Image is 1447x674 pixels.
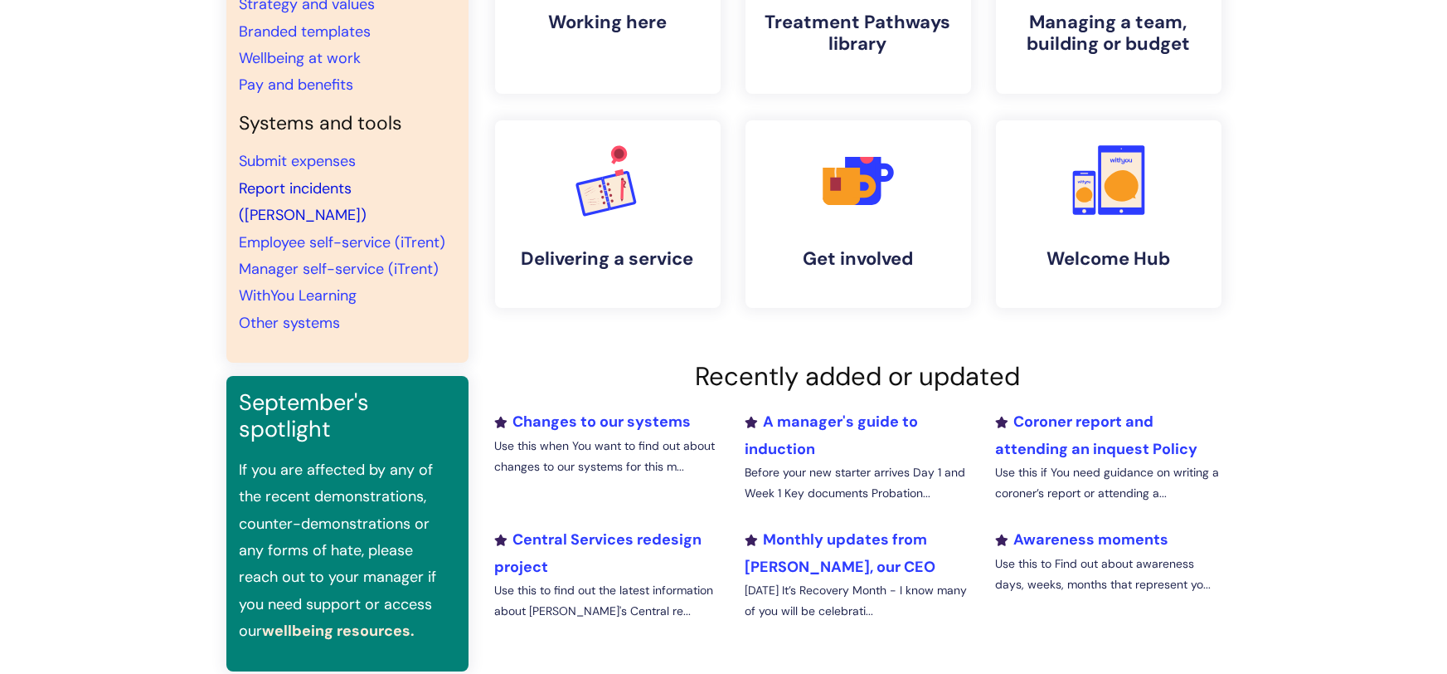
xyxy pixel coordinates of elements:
h3: September's spotlight [240,389,455,443]
h4: Managing a team, building or budget [1009,12,1208,56]
p: Before your new starter arrives Day 1 and Week 1 Key documents Probation... [745,462,970,504]
h4: Systems and tools [240,112,455,135]
a: Submit expenses [240,151,357,171]
p: Use this when You want to find out about changes to our systems for this m... [495,436,721,477]
h4: Delivering a service [508,248,707,270]
a: Branded templates [240,22,371,42]
a: Coroner report and attending an inquest Policy [995,412,1197,458]
a: Welcome Hub [996,120,1221,308]
h4: Treatment Pathways library [759,12,958,56]
p: If you are affected by any of the recent demonstrations, counter-demonstrations or any forms of h... [240,457,455,645]
h2: Recently added or updated [495,361,1221,392]
a: Monthly updates from [PERSON_NAME], our CEO [745,530,935,576]
h4: Working here [508,12,707,33]
p: Use this to Find out about awareness days, weeks, months that represent yo... [995,554,1221,595]
a: Report incidents ([PERSON_NAME]) [240,178,367,225]
a: Central Services redesign project [495,530,702,576]
a: Other systems [240,313,341,333]
a: Manager self-service (iTrent) [240,259,439,279]
a: Delivering a service [495,120,721,308]
a: wellbeing resources. [263,621,415,641]
h4: Welcome Hub [1009,248,1208,270]
a: WithYou Learning [240,286,357,305]
a: A manager's guide to induction [745,412,918,458]
a: Employee self-service (iTrent) [240,232,446,252]
a: Wellbeing at work [240,48,362,68]
p: Use this if You need guidance on writing a coroner’s report or attending a... [995,462,1221,504]
a: Awareness moments [995,530,1168,549]
p: Use this to find out the latest information about [PERSON_NAME]'s Central re... [495,580,721,622]
a: Changes to our systems [495,412,692,432]
h4: Get involved [759,248,958,270]
p: [DATE] It’s Recovery Month - I know many of you will be celebrati... [745,580,970,622]
a: Get involved [745,120,971,308]
a: Pay and benefits [240,75,354,95]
